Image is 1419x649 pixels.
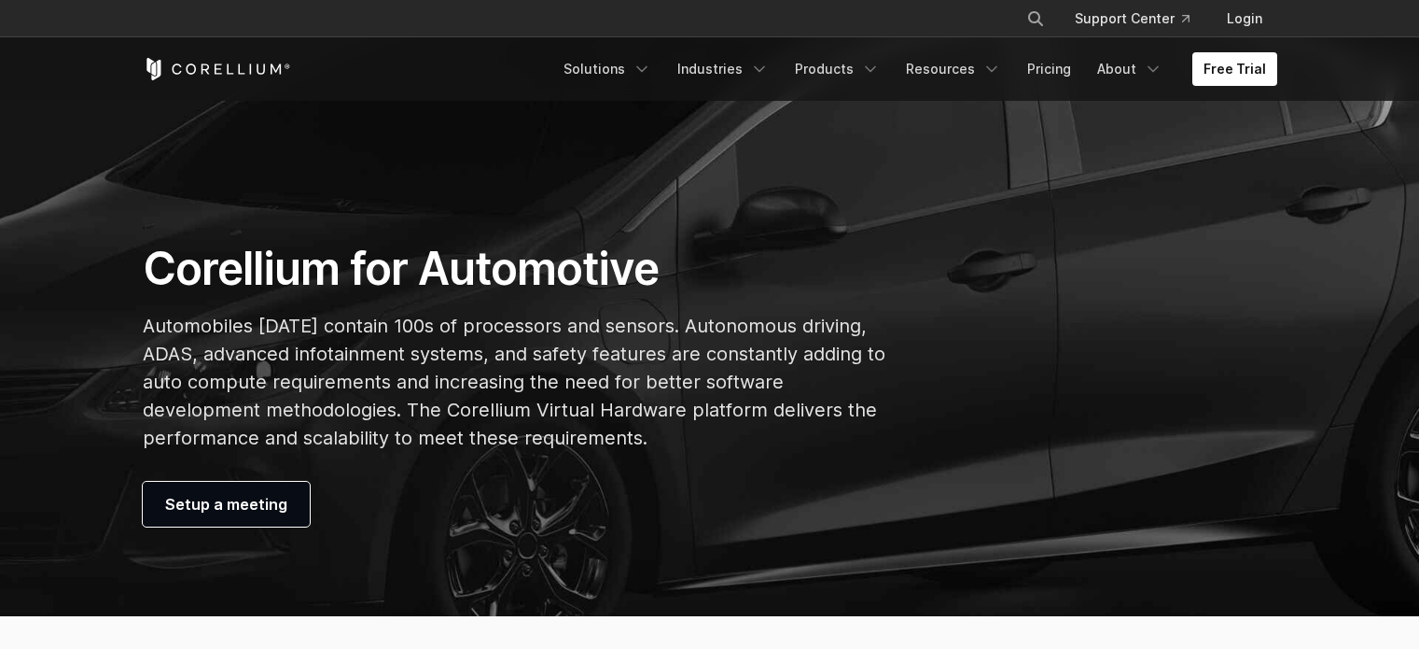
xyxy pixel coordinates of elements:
a: Login [1212,2,1277,35]
a: Resources [895,52,1012,86]
span: Setup a meeting [165,493,287,515]
a: Pricing [1016,52,1082,86]
a: Free Trial [1192,52,1277,86]
a: Solutions [552,52,662,86]
div: Navigation Menu [1004,2,1277,35]
div: Navigation Menu [552,52,1277,86]
a: Corellium Home [143,58,291,80]
a: About [1086,52,1174,86]
a: Support Center [1060,2,1204,35]
h1: Corellium for Automotive [143,241,886,297]
p: Automobiles [DATE] contain 100s of processors and sensors. Autonomous driving, ADAS, advanced inf... [143,312,886,452]
a: Products [784,52,891,86]
button: Search [1019,2,1052,35]
a: Industries [666,52,780,86]
a: Setup a meeting [143,482,310,527]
